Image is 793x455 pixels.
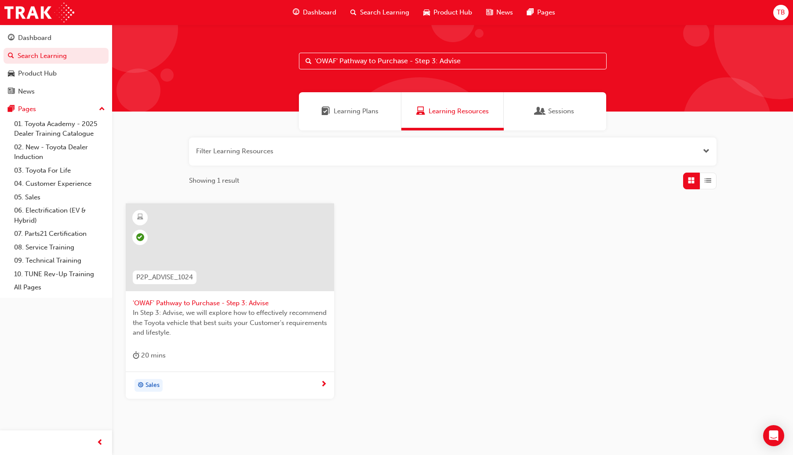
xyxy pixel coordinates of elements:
[401,92,504,130] a: Learning ResourcesLearning Resources
[133,308,327,338] span: In Step 3: Advise, we will explore how to effectively recommend the Toyota vehicle that best suit...
[306,56,312,66] span: Search
[11,141,109,164] a: 02. New - Toyota Dealer Induction
[11,164,109,177] a: 03. Toyota For Life
[536,106,545,116] span: Sessions
[8,88,15,96] span: news-icon
[11,191,109,204] a: 05. Sales
[138,380,144,391] span: target-icon
[11,281,109,294] a: All Pages
[4,101,109,117] button: Pages
[133,298,327,308] span: 'OWAF' Pathway to Purchase - Step 3: Advise
[11,227,109,241] a: 07. Parts21 Certification
[4,28,109,101] button: DashboardSearch LearningProduct HubNews
[137,212,143,223] span: learningResourceType_ELEARNING-icon
[293,7,299,18] span: guage-icon
[303,7,336,18] span: Dashboard
[11,254,109,267] a: 09. Technical Training
[763,425,784,446] div: Open Intercom Messenger
[18,33,51,43] div: Dashboard
[520,4,562,22] a: pages-iconPages
[97,437,103,448] span: prev-icon
[334,106,378,116] span: Learning Plans
[299,92,401,130] a: Learning PlansLearning Plans
[286,4,343,22] a: guage-iconDashboard
[18,87,35,97] div: News
[136,233,144,241] span: learningRecordVerb_PASS-icon
[4,83,109,100] a: News
[504,92,606,130] a: SessionsSessions
[133,350,166,361] div: 20 mins
[11,204,109,227] a: 06. Electrification (EV & Hybrid)
[486,7,493,18] span: news-icon
[343,4,416,22] a: search-iconSearch Learning
[8,70,15,78] span: car-icon
[360,7,409,18] span: Search Learning
[703,146,709,156] button: Open the filter
[705,176,711,186] span: List
[496,7,513,18] span: News
[8,52,14,60] span: search-icon
[320,381,327,389] span: next-icon
[423,7,430,18] span: car-icon
[773,5,789,20] button: TB
[548,106,574,116] span: Sessions
[527,7,534,18] span: pages-icon
[133,350,139,361] span: duration-icon
[777,7,785,18] span: TB
[429,106,489,116] span: Learning Resources
[350,7,356,18] span: search-icon
[321,106,330,116] span: Learning Plans
[8,105,15,113] span: pages-icon
[126,203,334,399] a: P2P_ADVISE_1024'OWAF' Pathway to Purchase - Step 3: AdviseIn Step 3: Advise, we will explore how ...
[4,48,109,64] a: Search Learning
[8,34,15,42] span: guage-icon
[11,241,109,254] a: 08. Service Training
[99,104,105,115] span: up-icon
[11,117,109,141] a: 01. Toyota Academy - 2025 Dealer Training Catalogue
[479,4,520,22] a: news-iconNews
[416,106,425,116] span: Learning Resources
[416,4,479,22] a: car-iconProduct Hub
[4,30,109,46] a: Dashboard
[4,65,109,82] a: Product Hub
[299,53,607,69] input: Search...
[189,176,239,186] span: Showing 1 result
[136,272,193,282] span: P2P_ADVISE_1024
[18,104,36,114] div: Pages
[146,380,160,390] span: Sales
[4,3,74,22] img: Trak
[11,267,109,281] a: 10. TUNE Rev-Up Training
[433,7,472,18] span: Product Hub
[688,176,695,186] span: Grid
[18,69,57,79] div: Product Hub
[537,7,555,18] span: Pages
[11,177,109,191] a: 04. Customer Experience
